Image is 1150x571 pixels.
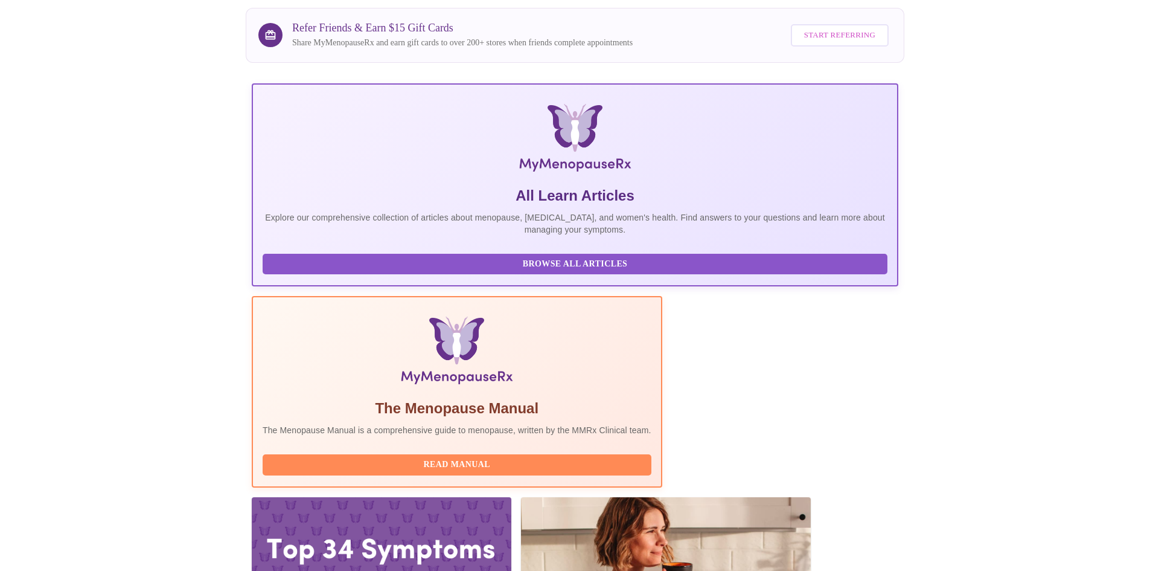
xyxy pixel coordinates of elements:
[275,457,639,473] span: Read Manual
[263,254,887,275] button: Browse All Articles
[263,424,651,436] p: The Menopause Manual is a comprehensive guide to menopause, written by the MMRx Clinical team.
[263,258,890,268] a: Browse All Articles
[263,459,654,469] a: Read Manual
[275,257,875,272] span: Browse All Articles
[788,18,892,53] a: Start Referring
[263,211,887,236] p: Explore our comprehensive collection of articles about menopause, [MEDICAL_DATA], and women's hea...
[292,22,633,34] h3: Refer Friends & Earn $15 Gift Cards
[292,37,633,49] p: Share MyMenopauseRx and earn gift cards to over 200+ stores when friends complete appointments
[804,28,875,42] span: Start Referring
[324,317,589,389] img: Menopause Manual
[263,454,651,476] button: Read Manual
[263,399,651,418] h5: The Menopause Manual
[263,186,887,205] h5: All Learn Articles
[360,104,790,176] img: MyMenopauseRx Logo
[791,24,889,47] button: Start Referring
